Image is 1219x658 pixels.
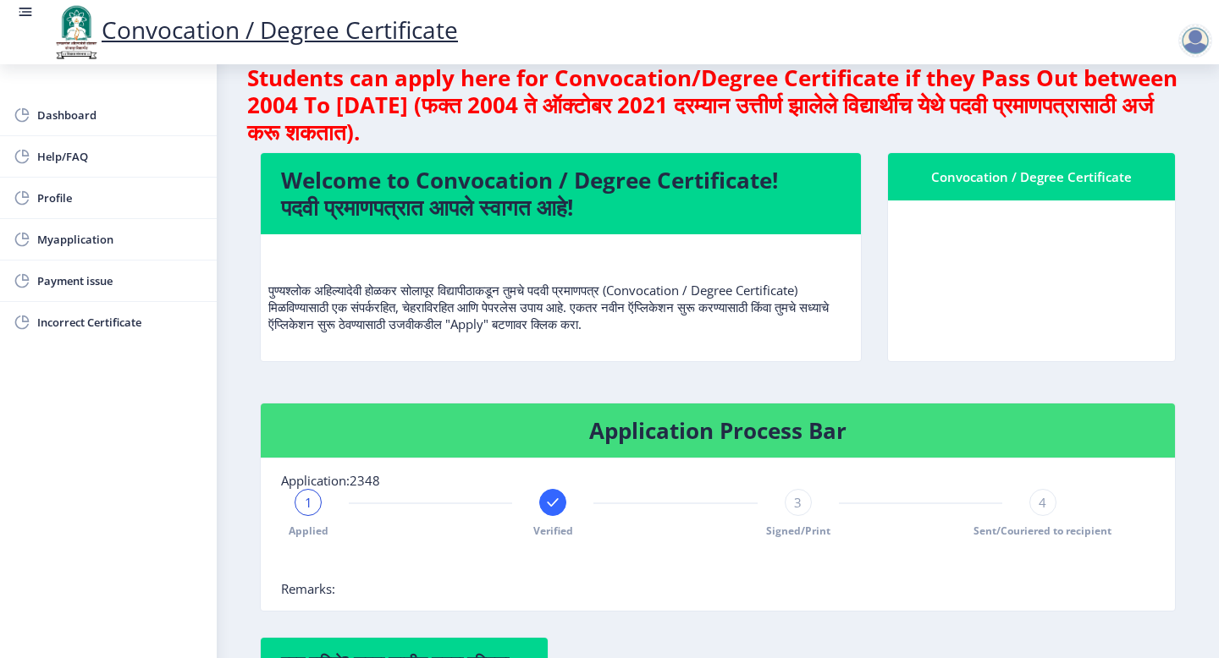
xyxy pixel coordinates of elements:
[51,3,102,61] img: logo
[289,524,328,538] span: Applied
[37,188,203,208] span: Profile
[37,105,203,125] span: Dashboard
[281,472,380,489] span: Application:2348
[281,167,841,221] h4: Welcome to Convocation / Degree Certificate! पदवी प्रमाणपत्रात आपले स्वागत आहे!
[533,524,573,538] span: Verified
[1039,494,1046,511] span: 4
[37,146,203,167] span: Help/FAQ
[37,312,203,332] span: Incorrect Certificate
[281,580,335,597] span: Remarks:
[794,494,802,511] span: 3
[268,248,853,332] p: पुण्यश्लोक अहिल्यादेवी होळकर सोलापूर विद्यापीठाकडून तुमचे पदवी प्रमाणपत्र (Convocation / Degree C...
[37,271,203,291] span: Payment issue
[37,229,203,249] span: Myapplication
[766,524,830,538] span: Signed/Print
[908,167,1155,187] div: Convocation / Degree Certificate
[247,64,1189,145] h4: Students can apply here for Convocation/Degree Certificate if they Pass Out between 2004 To [DATE...
[305,494,312,511] span: 1
[974,524,1111,538] span: Sent/Couriered to recipient
[51,14,458,46] a: Convocation / Degree Certificate
[281,417,1155,444] h4: Application Process Bar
